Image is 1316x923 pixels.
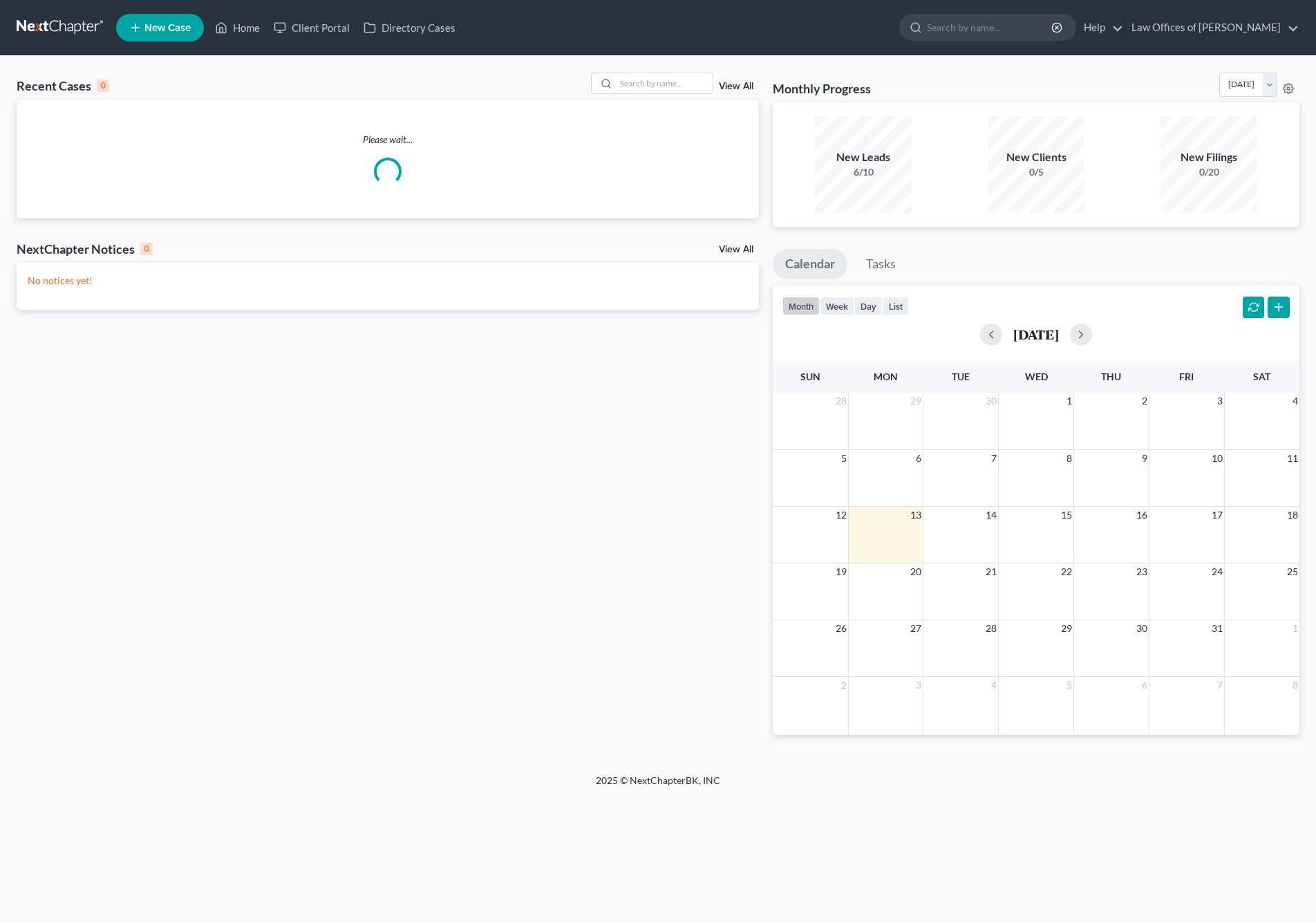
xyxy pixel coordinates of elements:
span: 30 [1135,620,1149,637]
a: Tasks [854,249,908,279]
span: 19 [834,563,848,580]
span: 29 [909,393,923,409]
span: 26 [834,620,848,637]
a: Directory Cases [357,15,462,40]
span: Sun [800,371,820,382]
a: Home [208,15,267,40]
span: 29 [1060,620,1073,637]
span: 2 [840,677,848,693]
span: 25 [1286,563,1299,580]
span: Wed [1025,371,1048,382]
span: 23 [1135,563,1149,580]
span: 13 [909,507,923,523]
a: Client Portal [267,15,357,40]
div: 0/5 [988,165,1084,179]
div: NextChapter Notices [17,241,153,257]
span: 8 [1291,677,1299,693]
button: list [883,297,909,315]
div: New Filings [1160,149,1257,165]
span: 17 [1210,507,1224,523]
div: 2025 © NextChapterBK, INC [264,774,1052,799]
button: day [854,297,883,315]
span: 11 [1286,450,1299,467]
span: Tue [952,371,970,382]
span: 9 [1140,450,1149,467]
div: New Clients [988,149,1084,165]
span: 10 [1210,450,1224,467]
span: 27 [909,620,923,637]
span: 20 [909,563,923,580]
span: 4 [990,677,998,693]
button: month [782,297,820,315]
input: Search by name... [616,73,713,93]
a: View All [719,245,753,254]
p: No notices yet! [28,274,748,288]
div: 0 [140,243,153,255]
span: 3 [1216,393,1224,409]
span: Fri [1179,371,1194,382]
span: 16 [1135,507,1149,523]
div: New Leads [815,149,912,165]
span: Thu [1101,371,1121,382]
div: 0 [97,80,109,92]
div: 6/10 [815,165,912,179]
span: 1 [1291,620,1299,637]
h2: [DATE] [1013,327,1059,342]
span: 1 [1065,393,1073,409]
span: Sat [1253,371,1270,382]
span: 5 [840,450,848,467]
span: 8 [1065,450,1073,467]
span: 12 [834,507,848,523]
div: 0/20 [1160,165,1257,179]
span: 5 [1065,677,1073,693]
a: Help [1077,15,1123,40]
span: 28 [834,393,848,409]
span: New Case [144,23,191,33]
button: week [820,297,854,315]
span: 28 [984,620,998,637]
span: 4 [1291,393,1299,409]
div: Recent Cases [17,77,109,94]
span: 22 [1060,563,1073,580]
h3: Monthly Progress [773,80,871,97]
span: 14 [984,507,998,523]
span: 7 [990,450,998,467]
span: 15 [1060,507,1073,523]
p: Please wait... [17,133,759,147]
input: Search by name... [927,15,1053,40]
span: Mon [874,371,898,382]
span: 6 [914,450,923,467]
a: Calendar [773,249,847,279]
span: 3 [914,677,923,693]
span: 7 [1216,677,1224,693]
span: 31 [1210,620,1224,637]
span: 30 [984,393,998,409]
span: 6 [1140,677,1149,693]
span: 21 [984,563,998,580]
span: 18 [1286,507,1299,523]
span: 2 [1140,393,1149,409]
a: Law Offices of [PERSON_NAME] [1125,15,1299,40]
span: 24 [1210,563,1224,580]
a: View All [719,82,753,91]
